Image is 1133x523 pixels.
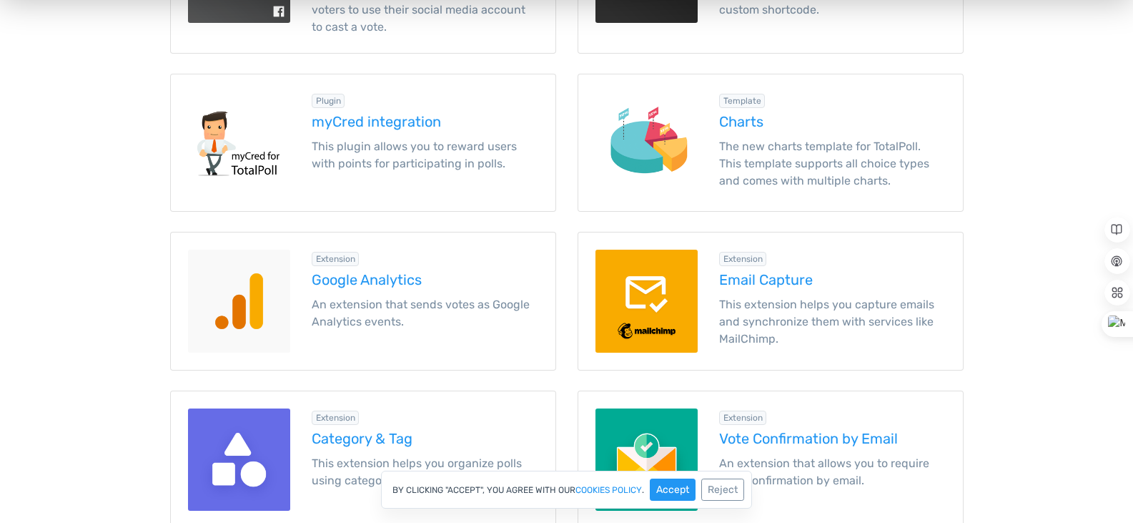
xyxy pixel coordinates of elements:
p: This extension helps you capture emails and synchronize them with services like MailChimp. [719,296,946,348]
img: Vote Confirmation by Email for TotalPoll [595,409,698,511]
div: Extension [719,411,767,425]
div: By clicking "Accept", you agree with our . [381,471,752,509]
a: Charts for TotalPoll Template Charts The new charts template for TotalPoll. This template support... [578,74,964,212]
img: Charts for TotalPoll [595,92,698,194]
img: Category & Tag for TotalPoll [188,409,290,511]
div: Extension [719,252,767,266]
img: Email Capture for TotalPoll [595,250,698,352]
p: The new charts template for TotalPoll. This template supports all choice types and comes with mul... [719,138,946,190]
button: Reject [701,479,744,501]
a: Google Analytics for TotalPoll Extension Google Analytics An extension that sends votes as Google... [170,232,556,370]
p: This plugin allows you to reward users with points for participating in polls. [312,138,538,172]
div: Extension [312,411,360,425]
button: Accept [650,479,696,501]
a: cookies policy [575,486,642,494]
p: An extension that allows you to require vote confirmation by email. [719,455,946,489]
h5: Vote Confirmation by Email extension for TotalPoll [719,431,946,446]
a: myCred integration for TotalPoll Plugin myCred integration This plugin allows you to reward users... [170,74,556,212]
p: This extension helps you organize polls using categories and tags. [312,455,538,489]
div: Template [719,94,766,108]
h5: Google Analytics extension for TotalPoll [312,272,538,288]
h5: Email Capture extension for TotalPoll [719,272,946,288]
a: Email Capture for TotalPoll Extension Email Capture This extension helps you capture emails and s... [578,232,964,370]
h5: myCred integration plugin for TotalPoll [312,114,538,129]
h5: Category & Tag extension for TotalPoll [312,431,538,446]
h5: Charts template for TotalPoll [719,114,946,129]
p: An extension that sends votes as Google Analytics events. [312,296,538,331]
img: myCred integration for TotalPoll [188,92,290,194]
div: Extension [312,252,360,266]
img: Google Analytics for TotalPoll [188,250,290,352]
div: Plugin [312,94,345,108]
